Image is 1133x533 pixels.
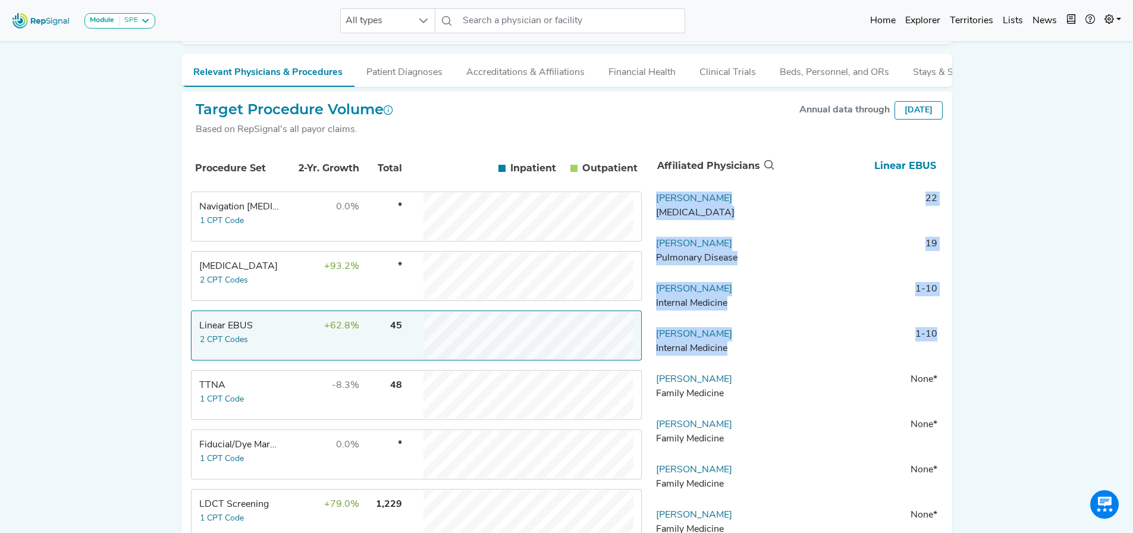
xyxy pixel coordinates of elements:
td: 1-10 [776,327,943,363]
a: [PERSON_NAME] [656,239,732,249]
th: Total [362,148,404,189]
span: None [911,375,933,384]
div: Family Medicine [656,432,771,446]
div: Linear EBUS [199,319,281,333]
a: Territories [945,9,998,33]
button: Financial Health [597,54,688,86]
span: +79.0% [324,500,359,509]
a: [PERSON_NAME] [656,194,732,203]
button: Patient Diagnoses [354,54,454,86]
strong: Module [90,17,114,24]
div: [DATE] [895,101,943,120]
span: Inpatient [510,161,556,175]
div: Fiducial/Dye Marking [199,438,281,452]
span: 0.0% [336,440,359,450]
button: 1 CPT Code [199,214,244,228]
span: None [911,510,933,520]
div: LDCT Screening [199,497,281,512]
a: [PERSON_NAME] [656,465,732,475]
span: -8.3% [332,381,359,390]
button: Stays & Services [901,54,995,86]
div: Based on RepSignal's all payor claims. [196,123,393,137]
span: Outpatient [582,161,638,175]
div: Internal Medicine [656,341,771,356]
div: Navigation Bronchoscopy [199,200,281,214]
button: Accreditations & Affiliations [454,54,597,86]
span: 45 [390,321,402,331]
td: 1-10 [776,282,943,318]
span: All types [341,9,412,33]
td: 19 [776,237,943,272]
td: 22 [776,192,943,227]
th: Procedure Set [193,148,283,189]
a: Home [865,9,900,33]
button: 1 CPT Code [199,452,244,466]
a: [PERSON_NAME] [656,284,732,294]
button: ModuleSPE [84,13,155,29]
div: Internal Medicine [656,296,771,311]
span: 1,229 [376,500,402,509]
span: None [911,420,933,429]
a: [PERSON_NAME] [656,330,732,339]
a: News [1028,9,1062,33]
a: Explorer [900,9,945,33]
button: Beds, Personnel, and ORs [768,54,901,86]
button: 1 CPT Code [199,393,244,406]
a: [PERSON_NAME] [656,375,732,384]
div: Transbronchial Biopsy [199,259,281,274]
a: [PERSON_NAME] [656,420,732,429]
div: Family Medicine [656,387,771,401]
button: 1 CPT Code [199,512,244,525]
a: [PERSON_NAME] [656,510,732,520]
span: None [911,465,933,475]
th: Affiliated Physicians [652,146,777,186]
div: SPE [120,16,138,26]
button: Intel Book [1062,9,1081,33]
button: 2 CPT Codes [199,333,249,347]
div: TTNA [199,378,281,393]
button: Clinical Trials [688,54,768,86]
span: 0.0% [336,202,359,212]
div: Thoracic Surgery [656,206,771,220]
button: 2 CPT Codes [199,274,249,287]
div: Pulmonary Disease [656,251,771,265]
input: Search a physician or facility [458,8,685,33]
th: Linear EBUS [777,146,942,186]
h2: Target Procedure Volume [196,101,393,118]
span: +93.2% [324,262,359,271]
div: Family Medicine [656,477,771,491]
div: Annual data through [799,103,890,117]
span: +62.8% [324,321,359,331]
th: 2-Yr. Growth [284,148,361,189]
span: 48 [390,381,402,390]
a: Lists [998,9,1028,33]
button: Relevant Physicians & Procedures [181,54,354,87]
